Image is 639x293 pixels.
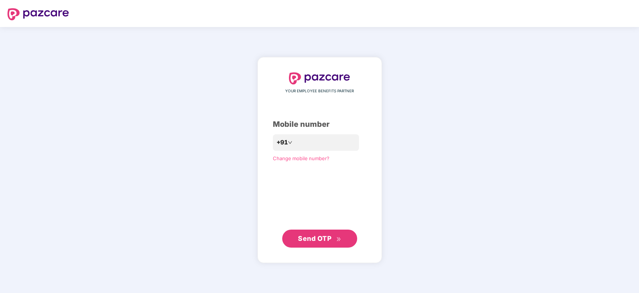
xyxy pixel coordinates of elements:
[288,140,292,145] span: down
[336,237,341,242] span: double-right
[277,138,288,147] span: +91
[273,155,329,161] a: Change mobile number?
[298,234,331,242] span: Send OTP
[7,8,69,20] img: logo
[289,72,350,84] img: logo
[273,119,367,130] div: Mobile number
[282,230,357,248] button: Send OTPdouble-right
[285,88,354,94] span: YOUR EMPLOYEE BENEFITS PARTNER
